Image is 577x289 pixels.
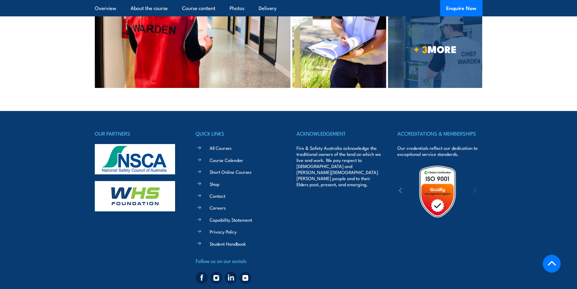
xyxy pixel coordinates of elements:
[411,165,464,218] img: Untitled design (19)
[210,193,225,199] a: Contact
[210,181,220,187] a: Shop
[210,204,226,211] a: Careers
[210,228,237,235] a: Privacy Policy
[388,10,482,88] a: + 3MORE
[210,145,231,151] a: All Courses
[95,129,180,138] h4: OUR PARTNERS
[95,181,175,211] img: whs-logo-footer
[297,145,381,187] p: Fire & Safety Australia acknowledge the traditional owners of the land on which we live and work....
[196,129,280,138] h4: QUICK LINKS
[397,145,482,157] p: Our credentials reflect our dedication to exceptional service standards.
[210,157,243,163] a: Course Calendar
[210,240,246,247] a: Student Handbook
[210,217,252,223] a: Capability Statement
[297,129,381,138] h4: ACKNOWLEDGEMENT
[210,169,251,175] a: Short Online Courses
[196,257,280,265] h4: Follow us on our socials
[95,144,175,174] img: nsca-logo-footer
[464,181,517,202] img: ewpa-logo
[397,129,482,138] h4: ACCREDITATIONS & MEMBERSHIPS
[388,45,482,53] span: MORE
[414,41,428,56] strong: + 3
